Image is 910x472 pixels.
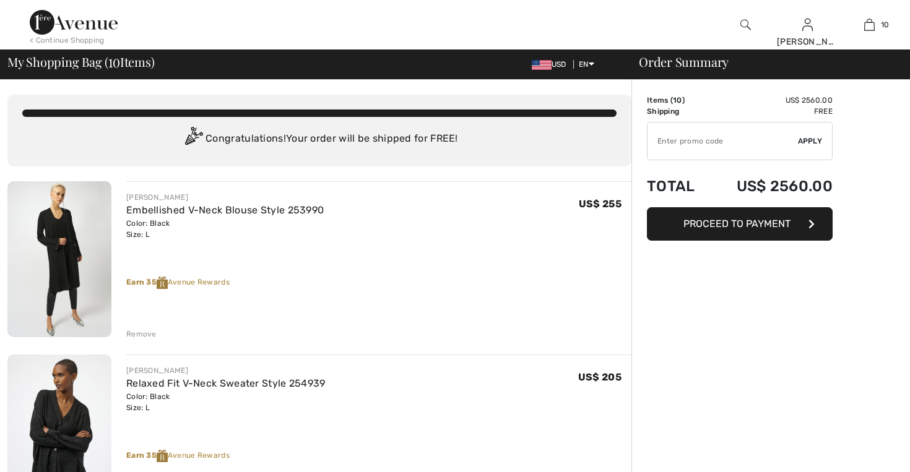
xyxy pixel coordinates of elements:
div: [PERSON_NAME] [126,365,326,376]
img: 1ère Avenue [30,10,118,35]
div: Remove [126,328,157,340]
img: My Info [802,17,813,32]
div: Order Summary [624,56,903,68]
img: Congratulation2.svg [181,127,206,152]
button: Proceed to Payment [647,207,833,241]
div: Color: Black Size: L [126,218,324,240]
input: Promo code [648,122,798,160]
td: Total [647,165,709,207]
img: Reward-Logo.svg [157,277,168,289]
span: Proceed to Payment [683,218,791,230]
span: My Shopping Bag ( Items) [7,56,155,68]
a: Relaxed Fit V-Neck Sweater Style 254939 [126,377,326,389]
span: USD [532,60,571,69]
div: [PERSON_NAME] [126,192,324,203]
img: US Dollar [532,60,552,70]
div: < Continue Shopping [30,35,105,46]
img: Embellished V-Neck Blouse Style 253990 [7,181,111,337]
div: Avenue Rewards [126,450,631,462]
a: Sign In [802,19,813,30]
td: Items ( ) [647,95,709,106]
span: 10 [108,53,120,69]
span: US$ 255 [579,198,622,210]
span: EN [579,60,594,69]
span: Apply [798,135,823,147]
strong: Earn 35 [126,451,168,460]
td: Shipping [647,106,709,117]
td: Free [709,106,833,117]
div: Avenue Rewards [126,277,631,289]
div: [PERSON_NAME] [777,35,838,48]
a: Embellished V-Neck Blouse Style 253990 [126,204,324,216]
td: US$ 2560.00 [709,95,833,106]
td: US$ 2560.00 [709,165,833,207]
div: Congratulations! Your order will be shipped for FREE! [22,127,617,152]
strong: Earn 35 [126,278,168,286]
span: 10 [881,19,890,30]
img: search the website [740,17,751,32]
a: 10 [839,17,899,32]
span: US$ 205 [578,371,622,383]
img: Reward-Logo.svg [157,450,168,462]
div: Color: Black Size: L [126,391,326,413]
span: 10 [673,96,682,105]
img: My Bag [864,17,875,32]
